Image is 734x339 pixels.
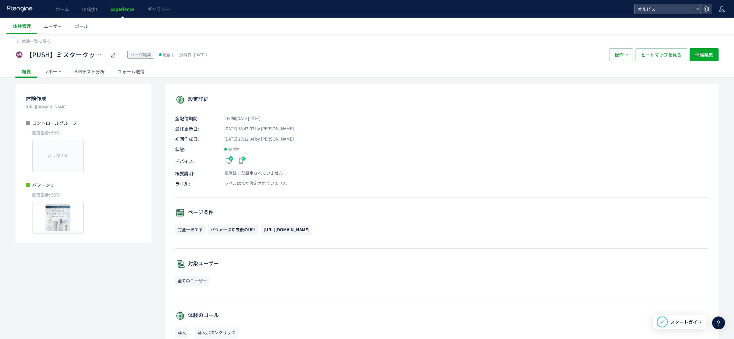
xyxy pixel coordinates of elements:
span: https://pr.orbis.co.jp/cosmetics/mr/203-20/ [261,224,312,235]
span: [URL][DOMAIN_NAME] [264,226,310,233]
span: [DATE] 18:32:04 by [PERSON_NAME] [217,136,294,142]
span: 【PUSH】ミスタークッションLPO [26,50,106,60]
span: 全てのユーザー [175,276,209,286]
div: レポート [37,65,68,78]
span: 説明はまだ設定されていません [217,170,283,176]
span: Experience [110,6,135,12]
span: ホーム [56,6,69,12]
span: コントロールグループ [32,120,77,126]
p: ページ条件 [175,208,708,218]
span: 購入ボタンクリック [195,327,238,338]
button: ヒートマップを見る [636,48,687,61]
span: パラメータ除去後のURL [208,224,258,235]
span: ラベルはまだ設定されていません [217,180,287,187]
span: 配信中 [228,146,240,152]
span: オルビス [636,4,693,14]
p: https://pr.orbis.co.jp/cosmetics/mr/203-20/ [26,104,140,110]
span: ラベル: [175,180,217,187]
span: 初回作成日: [175,136,217,142]
span: パターン 1 [32,182,53,188]
span: 全配信期間: [175,115,217,122]
span: [DATE]） [177,52,209,57]
img: cc75abd3d48aa8f808243533ff0941a81759138956770.jpeg [33,202,83,234]
div: オリジナル [33,140,83,172]
span: 最終更新日: [175,125,217,132]
div: 概要 [15,65,37,78]
span: ヒートマップを見る [641,48,682,61]
span: ギャラリー [147,6,170,12]
span: 体験管理 [13,23,31,29]
span: 概要説明: [175,170,217,177]
span: 体験一覧に戻る [22,38,51,44]
span: 状態: [175,146,217,152]
div: フォーム送信 [111,65,151,78]
span: 体験編集 [695,48,713,61]
p: 対象ユーザー [175,259,708,269]
button: 操作 [609,48,633,61]
p: 体験作成 [26,93,140,104]
button: 体験編集 [690,48,719,61]
span: ゴール [75,23,88,29]
span: デバイス: [175,158,217,164]
span: ユーザー [44,23,62,29]
span: 操作 [615,48,624,61]
div: A/Bテスト分析 [68,65,111,78]
span: 2日間([DATE]-今日) [217,115,260,122]
span: [DATE] 18:43:07 by [PERSON_NAME] [217,126,294,132]
span: ページ編集 [130,51,151,58]
span: 購入 [175,327,189,338]
p: 設定詳細 [175,95,708,105]
span: Insight [82,6,98,12]
span: 配信中 [163,51,174,58]
span: (公開日: [179,52,192,57]
p: 配信割合: 50% [26,130,140,136]
span: スタートガイド [670,319,702,325]
p: 体験のゴール [175,311,708,321]
p: 配信割合: 50% [26,192,140,198]
span: 完全一致する [175,224,205,235]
